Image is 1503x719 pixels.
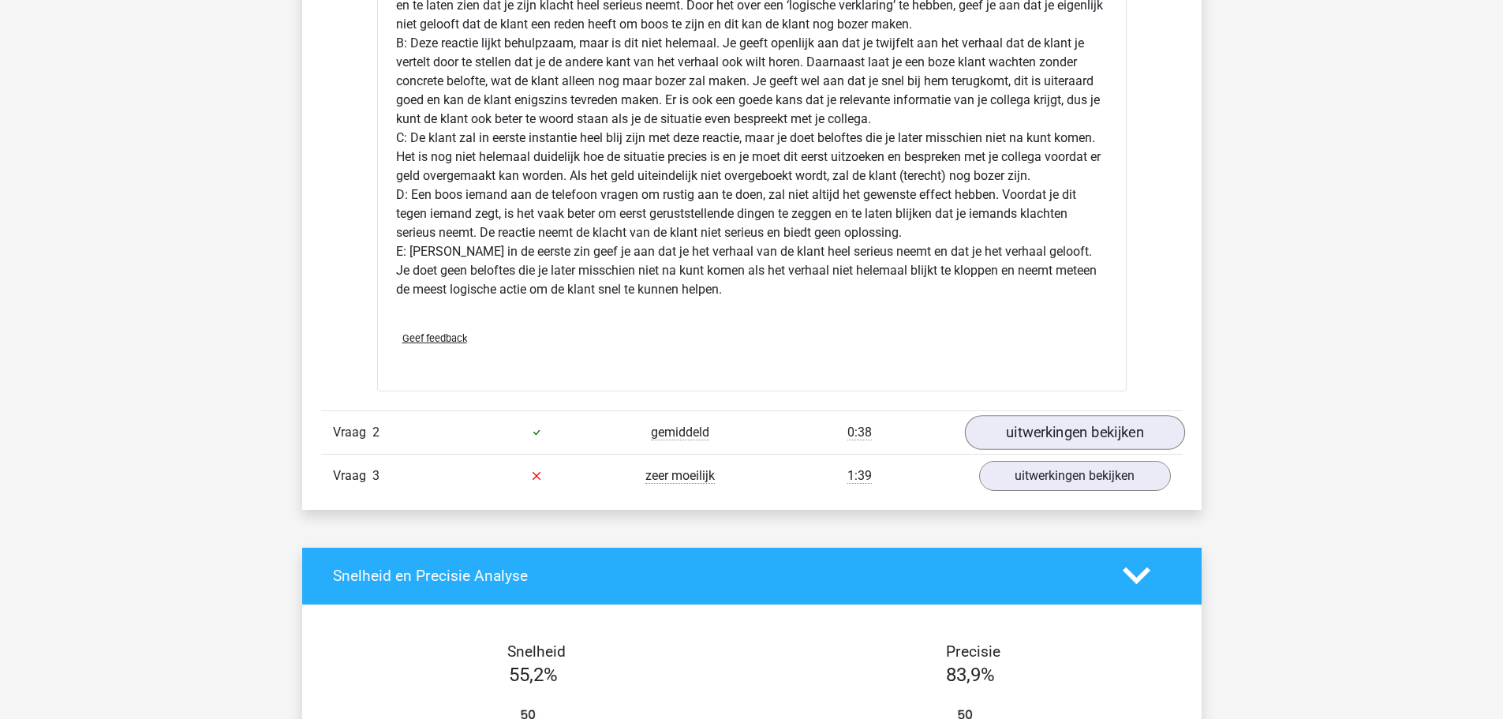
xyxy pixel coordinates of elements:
[979,461,1171,491] a: uitwerkingen bekijken
[402,332,467,344] span: Geef feedback
[847,425,872,440] span: 0:38
[651,425,709,440] span: gemiddeld
[645,468,715,484] span: zeer moeilijk
[333,642,740,661] h4: Snelheid
[509,664,558,686] span: 55,2%
[964,415,1184,450] a: uitwerkingen bekijken
[372,425,379,440] span: 2
[372,468,379,483] span: 3
[333,423,372,442] span: Vraag
[770,642,1177,661] h4: Precisie
[333,567,1099,585] h4: Snelheid en Precisie Analyse
[847,468,872,484] span: 1:39
[333,466,372,485] span: Vraag
[946,664,995,686] span: 83,9%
